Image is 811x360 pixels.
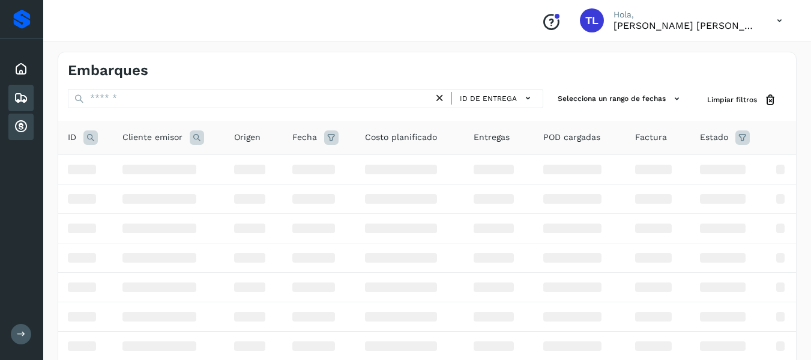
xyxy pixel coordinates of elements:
span: POD cargadas [543,131,600,144]
span: Cliente emisor [122,131,182,144]
button: Limpiar filtros [698,89,786,111]
span: Fecha [292,131,317,144]
button: ID de entrega [456,90,538,107]
button: Selecciona un rango de fechas [553,89,688,109]
span: Limpiar filtros [707,94,757,105]
span: Costo planificado [365,131,437,144]
span: Estado [700,131,728,144]
span: Origen [234,131,261,144]
p: Hola, [614,10,758,20]
p: TANIA LIZBETH ACOSTA MARTINEZ [614,20,758,31]
span: ID de entrega [460,93,517,104]
span: ID [68,131,76,144]
div: Inicio [8,56,34,82]
span: Entregas [474,131,510,144]
div: Cuentas por cobrar [8,114,34,140]
h4: Embarques [68,62,148,79]
span: Factura [635,131,667,144]
div: Embarques [8,85,34,111]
